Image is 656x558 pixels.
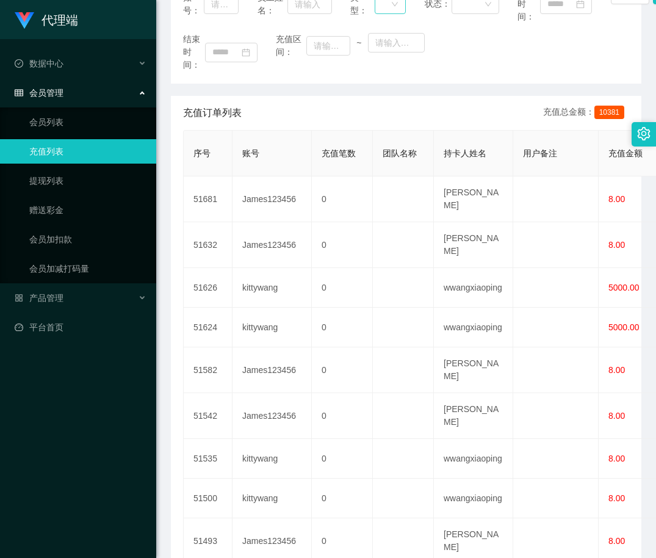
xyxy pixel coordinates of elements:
a: 提现列表 [29,168,146,193]
input: 请输入最大值 [368,33,425,53]
span: 5000.00 [608,322,640,332]
i: 图标: calendar [242,48,250,57]
i: 图标: check-circle-o [15,59,23,68]
a: 会员加扣款 [29,227,146,252]
td: 0 [312,439,373,479]
span: 产品管理 [15,293,63,303]
span: 8.00 [608,454,625,463]
span: 8.00 [608,411,625,421]
td: wwangxiaoping [434,308,513,347]
span: 8.00 [608,493,625,503]
td: [PERSON_NAME] [434,222,513,268]
i: 图标: setting [637,127,651,140]
td: 0 [312,393,373,439]
input: 请输入最小值为 [306,36,350,56]
span: 10381 [594,106,624,119]
td: kittywang [232,439,312,479]
td: 0 [312,268,373,308]
a: 赠送彩金 [29,198,146,222]
td: James123456 [232,393,312,439]
i: 图标: down [485,1,492,9]
td: 0 [312,176,373,222]
i: 图标: table [15,89,23,97]
td: wwangxiaoping [434,268,513,308]
span: 序号 [193,148,211,158]
a: 充值列表 [29,139,146,164]
td: 51535 [184,439,232,479]
i: 图标: appstore-o [15,294,23,302]
a: 会员列表 [29,110,146,134]
span: 充值金额 [608,148,643,158]
a: 代理端 [15,15,78,24]
td: 0 [312,347,373,393]
a: 图标: dashboard平台首页 [15,315,146,339]
a: 会员加减打码量 [29,256,146,281]
span: 5000.00 [608,283,640,292]
td: 0 [312,308,373,347]
span: 充值区间： [276,33,306,59]
td: 51542 [184,393,232,439]
span: 结束时间： [183,33,205,71]
td: 51500 [184,479,232,518]
td: 0 [312,222,373,268]
span: 持卡人姓名 [444,148,486,158]
td: James123456 [232,222,312,268]
td: kittywang [232,479,312,518]
span: 8.00 [608,365,625,375]
td: kittywang [232,308,312,347]
div: 充值总金额： [543,106,629,120]
span: 团队名称 [383,148,417,158]
span: 8.00 [608,536,625,546]
td: James123456 [232,176,312,222]
span: 账号 [242,148,259,158]
td: 51681 [184,176,232,222]
span: 会员管理 [15,88,63,98]
td: wwangxiaoping [434,439,513,479]
td: James123456 [232,347,312,393]
td: 0 [312,479,373,518]
td: [PERSON_NAME] [434,347,513,393]
i: 图标: down [391,1,398,9]
td: 51582 [184,347,232,393]
td: wwangxiaoping [434,479,513,518]
span: 数据中心 [15,59,63,68]
img: logo.9652507e.png [15,12,34,29]
h1: 代理端 [41,1,78,40]
td: [PERSON_NAME] [434,176,513,222]
span: ~ [350,37,367,49]
td: 51632 [184,222,232,268]
span: 充值订单列表 [183,106,242,120]
span: 充值笔数 [322,148,356,158]
td: 51626 [184,268,232,308]
td: 51624 [184,308,232,347]
span: 用户备注 [523,148,557,158]
span: 8.00 [608,240,625,250]
td: kittywang [232,268,312,308]
span: 8.00 [608,194,625,204]
td: [PERSON_NAME] [434,393,513,439]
